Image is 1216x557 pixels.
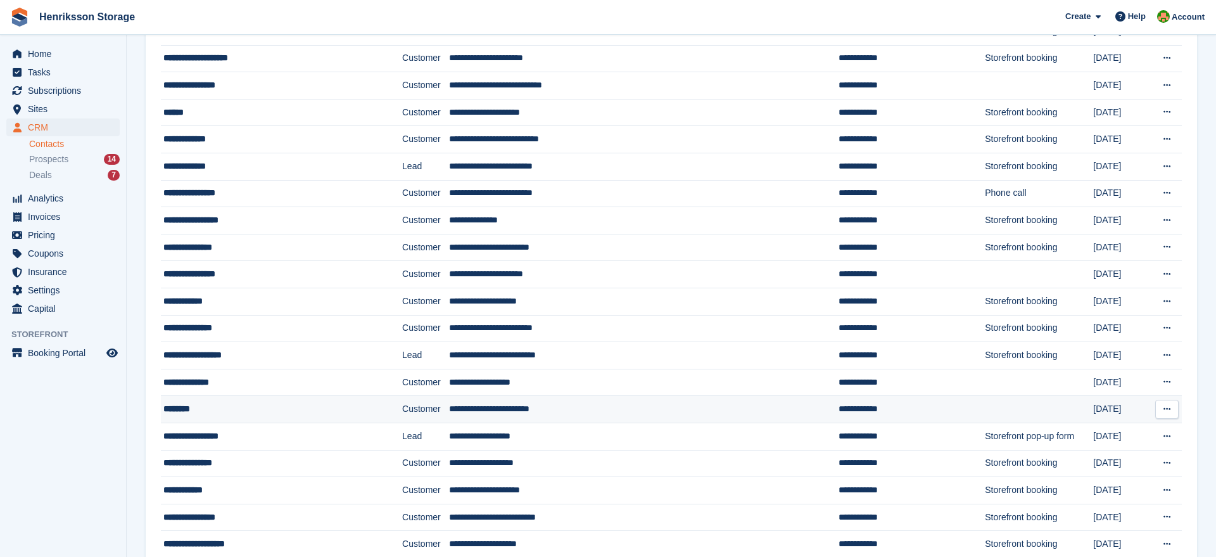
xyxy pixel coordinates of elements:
[985,423,1093,450] td: Storefront pop-up form
[985,504,1093,531] td: Storefront booking
[6,300,120,317] a: menu
[985,234,1093,261] td: Storefront booking
[6,82,120,99] a: menu
[985,207,1093,234] td: Storefront booking
[1093,423,1149,450] td: [DATE]
[1093,450,1149,477] td: [DATE]
[402,180,449,207] td: Customer
[28,45,104,63] span: Home
[28,281,104,299] span: Settings
[6,344,120,362] a: menu
[28,100,104,118] span: Sites
[402,369,449,396] td: Customer
[402,423,449,450] td: Lead
[1093,234,1149,261] td: [DATE]
[1093,315,1149,342] td: [DATE]
[6,208,120,226] a: menu
[6,100,120,118] a: menu
[28,63,104,81] span: Tasks
[28,263,104,281] span: Insurance
[6,45,120,63] a: menu
[28,300,104,317] span: Capital
[1093,72,1149,99] td: [DATE]
[985,315,1093,342] td: Storefront booking
[6,118,120,136] a: menu
[28,344,104,362] span: Booking Portal
[1093,180,1149,207] td: [DATE]
[104,154,120,165] div: 14
[985,450,1093,477] td: Storefront booking
[28,245,104,262] span: Coupons
[402,234,449,261] td: Customer
[6,63,120,81] a: menu
[28,208,104,226] span: Invoices
[29,138,120,150] a: Contacts
[6,281,120,299] a: menu
[402,45,449,72] td: Customer
[1093,126,1149,153] td: [DATE]
[1157,10,1170,23] img: Mikael Holmström
[402,126,449,153] td: Customer
[402,72,449,99] td: Customer
[1093,369,1149,396] td: [DATE]
[985,126,1093,153] td: Storefront booking
[1093,261,1149,288] td: [DATE]
[29,169,52,181] span: Deals
[402,504,449,531] td: Customer
[985,45,1093,72] td: Storefront booking
[985,288,1093,315] td: Storefront booking
[1093,342,1149,369] td: [DATE]
[28,189,104,207] span: Analytics
[985,99,1093,126] td: Storefront booking
[1172,11,1205,23] span: Account
[402,99,449,126] td: Customer
[6,263,120,281] a: menu
[28,226,104,244] span: Pricing
[104,345,120,361] a: Preview store
[402,261,449,288] td: Customer
[11,328,126,341] span: Storefront
[1093,504,1149,531] td: [DATE]
[108,170,120,181] div: 7
[29,169,120,182] a: Deals 7
[6,189,120,207] a: menu
[402,477,449,504] td: Customer
[29,153,68,165] span: Prospects
[28,118,104,136] span: CRM
[985,153,1093,181] td: Storefront booking
[29,153,120,166] a: Prospects 14
[402,342,449,369] td: Lead
[402,153,449,181] td: Lead
[985,477,1093,504] td: Storefront booking
[402,396,449,423] td: Customer
[34,6,140,27] a: Henriksson Storage
[1065,10,1091,23] span: Create
[985,180,1093,207] td: Phone call
[28,82,104,99] span: Subscriptions
[6,226,120,244] a: menu
[402,288,449,315] td: Customer
[402,450,449,477] td: Customer
[402,315,449,342] td: Customer
[985,342,1093,369] td: Storefront booking
[10,8,29,27] img: stora-icon-8386f47178a22dfd0bd8f6a31ec36ba5ce8667c1dd55bd0f319d3a0aa187defe.svg
[1128,10,1146,23] span: Help
[1093,396,1149,423] td: [DATE]
[1093,153,1149,181] td: [DATE]
[1093,45,1149,72] td: [DATE]
[402,207,449,234] td: Customer
[1093,288,1149,315] td: [DATE]
[6,245,120,262] a: menu
[1093,99,1149,126] td: [DATE]
[1093,477,1149,504] td: [DATE]
[1093,207,1149,234] td: [DATE]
